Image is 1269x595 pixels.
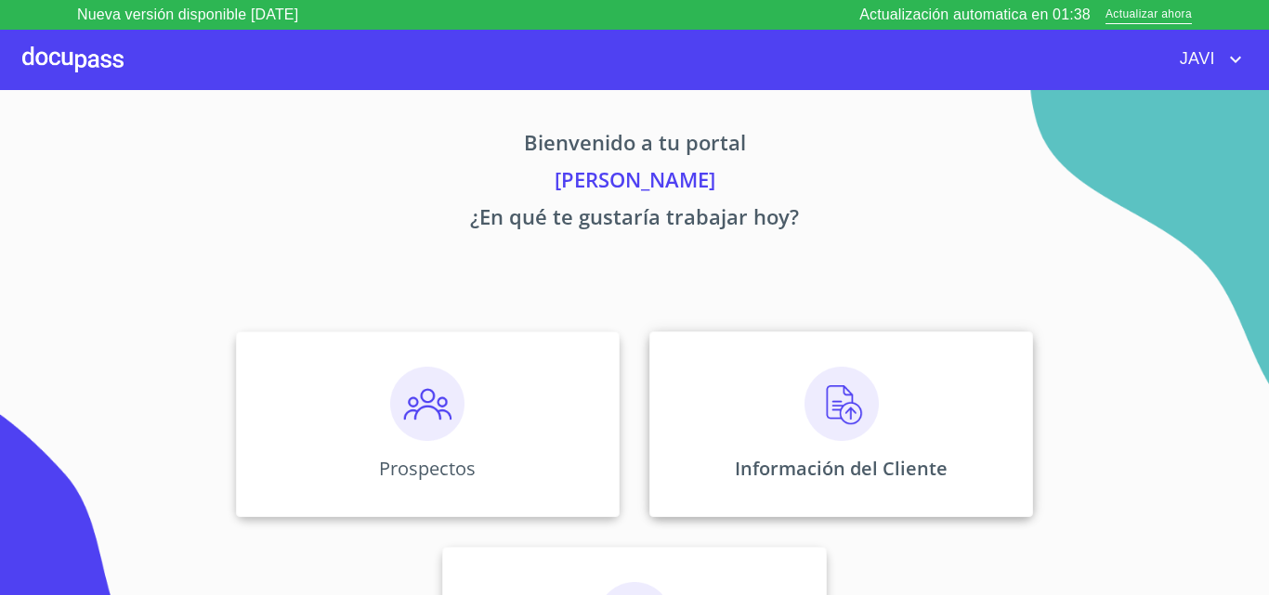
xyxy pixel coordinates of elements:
span: Actualizar ahora [1105,6,1192,25]
p: Bienvenido a tu portal [62,127,1207,164]
p: Nueva versión disponible [DATE] [77,4,298,26]
span: JAVI [1166,45,1224,74]
p: Actualización automatica en 01:38 [859,4,1091,26]
img: carga.png [805,367,879,441]
button: account of current user [1166,45,1247,74]
p: ¿En qué te gustaría trabajar hoy? [62,201,1207,239]
p: [PERSON_NAME] [62,164,1207,201]
img: prospectos.png [390,367,464,441]
p: Prospectos [379,456,476,481]
p: Información del Cliente [735,456,948,481]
